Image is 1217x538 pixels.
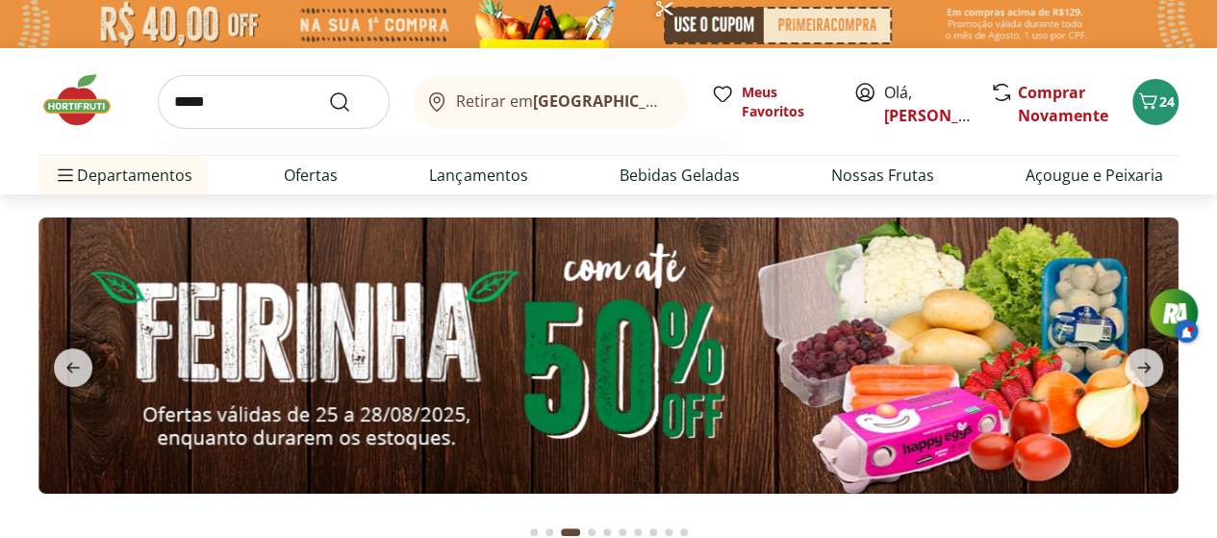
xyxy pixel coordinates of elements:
a: Açougue e Peixaria [1026,164,1163,187]
a: Comprar Novamente [1018,82,1108,126]
span: Meus Favoritos [742,83,830,121]
a: Ofertas [284,164,338,187]
input: search [158,75,390,129]
a: Meus Favoritos [711,83,830,121]
button: next [1109,348,1179,387]
span: Olá, [884,81,970,127]
span: Retirar em [456,92,669,110]
span: 24 [1159,92,1175,111]
img: Hortifruti [38,71,135,129]
button: Retirar em[GEOGRAPHIC_DATA]/[GEOGRAPHIC_DATA] [413,75,688,129]
img: feira [38,218,1179,494]
button: previous [38,348,108,387]
a: Lançamentos [429,164,527,187]
b: [GEOGRAPHIC_DATA]/[GEOGRAPHIC_DATA] [533,90,857,112]
button: Carrinho [1132,79,1179,125]
span: Departamentos [54,152,192,198]
button: Menu [54,152,77,198]
button: Submit Search [328,90,374,114]
a: Nossas Frutas [831,164,934,187]
a: [PERSON_NAME] [884,105,1009,126]
a: Bebidas Geladas [620,164,740,187]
